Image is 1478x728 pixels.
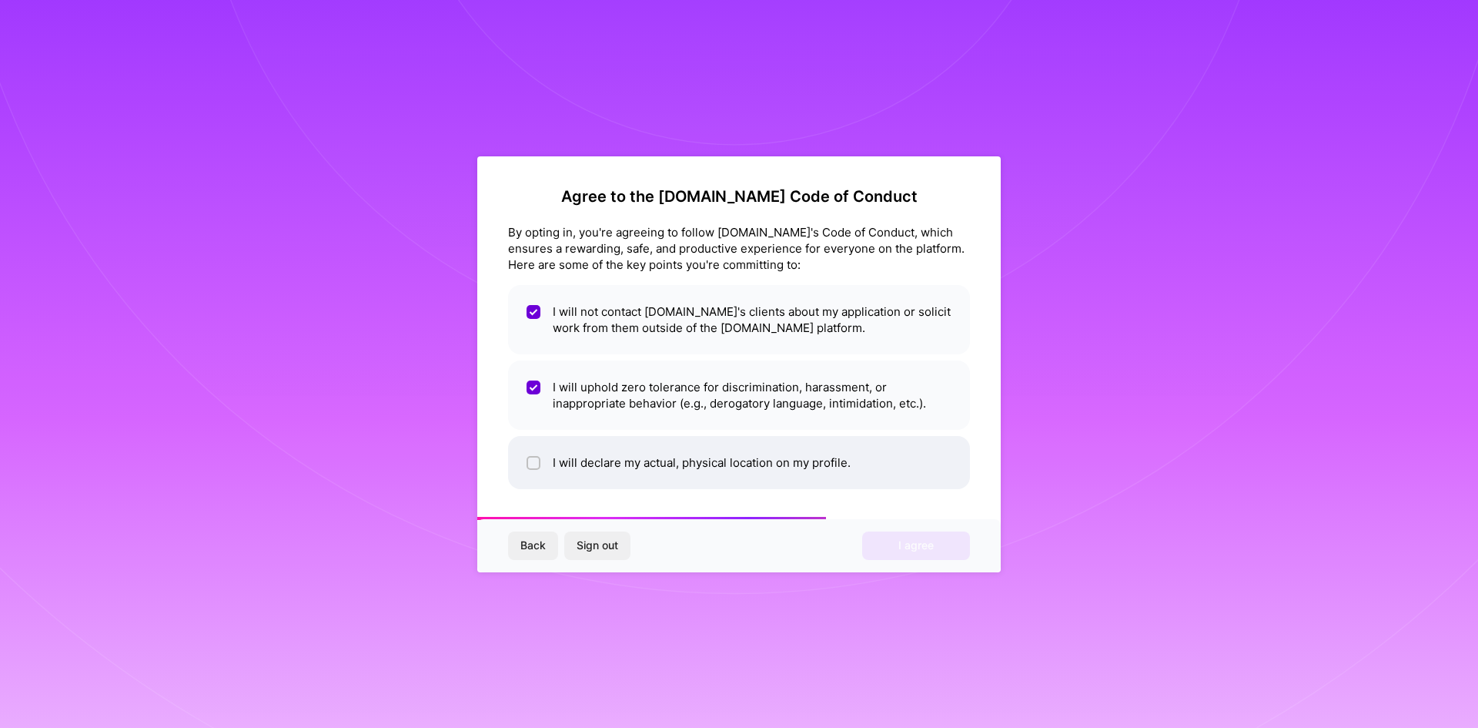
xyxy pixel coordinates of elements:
[508,187,970,206] h2: Agree to the [DOMAIN_NAME] Code of Conduct
[508,361,970,430] li: I will uphold zero tolerance for discrimination, harassment, or inappropriate behavior (e.g., der...
[508,224,970,273] div: By opting in, you're agreeing to follow [DOMAIN_NAME]'s Code of Conduct, which ensures a rewardin...
[508,532,558,559] button: Back
[508,436,970,489] li: I will declare my actual, physical location on my profile.
[564,532,630,559] button: Sign out
[520,538,546,553] span: Back
[508,285,970,354] li: I will not contact [DOMAIN_NAME]'s clients about my application or solicit work from them outside...
[577,538,618,553] span: Sign out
